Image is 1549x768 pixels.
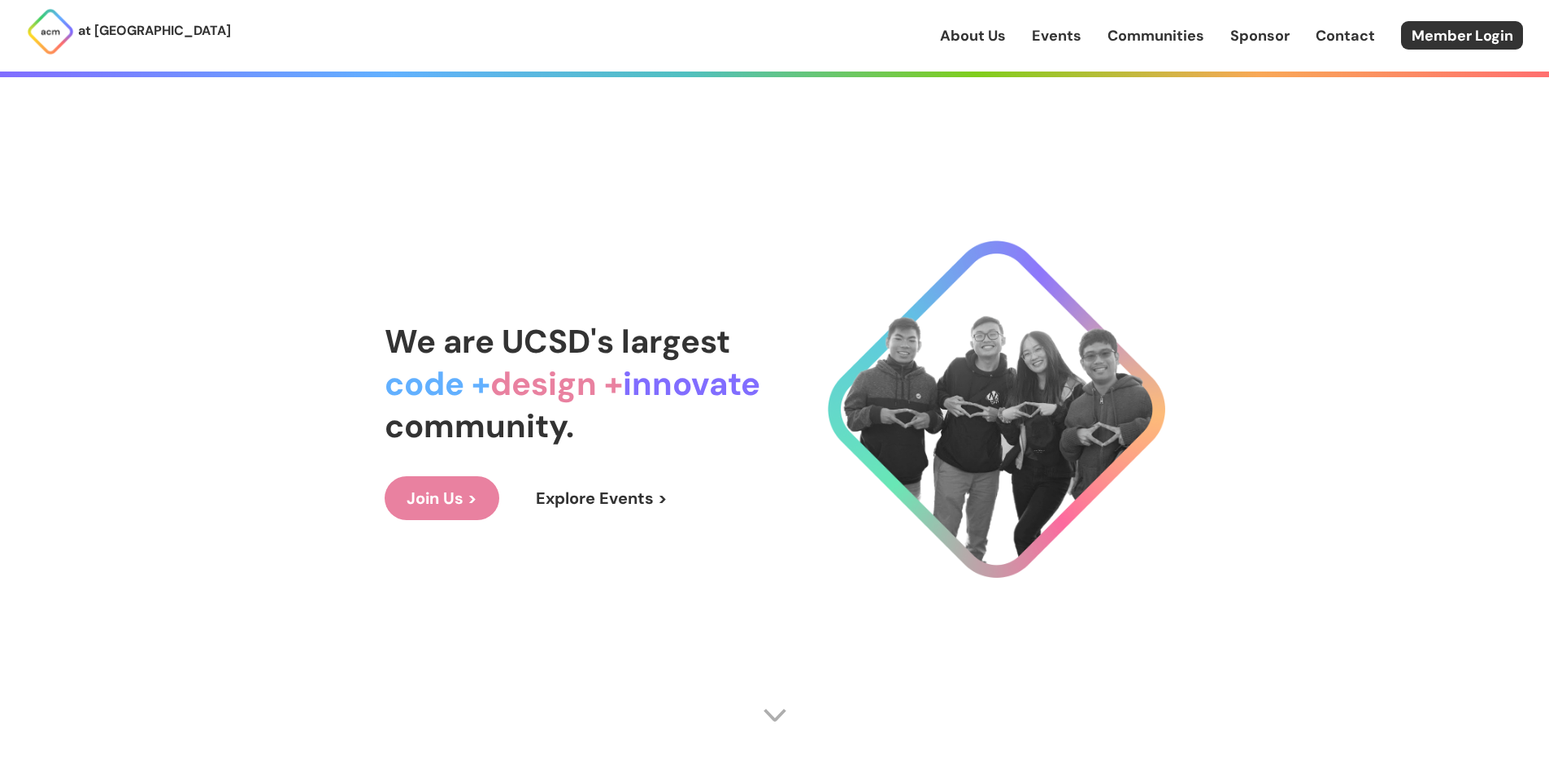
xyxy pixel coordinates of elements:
[78,20,231,41] p: at [GEOGRAPHIC_DATA]
[26,7,231,56] a: at [GEOGRAPHIC_DATA]
[1107,25,1204,46] a: Communities
[623,362,760,405] span: innovate
[385,405,574,447] span: community.
[1032,25,1081,46] a: Events
[385,362,490,405] span: code +
[514,476,690,520] a: Explore Events >
[828,241,1165,578] img: Cool Logo
[385,476,499,520] a: Join Us >
[1316,25,1375,46] a: Contact
[763,703,787,727] img: Scroll Arrow
[1230,25,1290,46] a: Sponsor
[26,7,75,56] img: ACM Logo
[385,320,730,362] span: We are UCSD's largest
[940,25,1006,46] a: About Us
[1401,21,1523,50] a: Member Login
[490,362,623,405] span: design +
